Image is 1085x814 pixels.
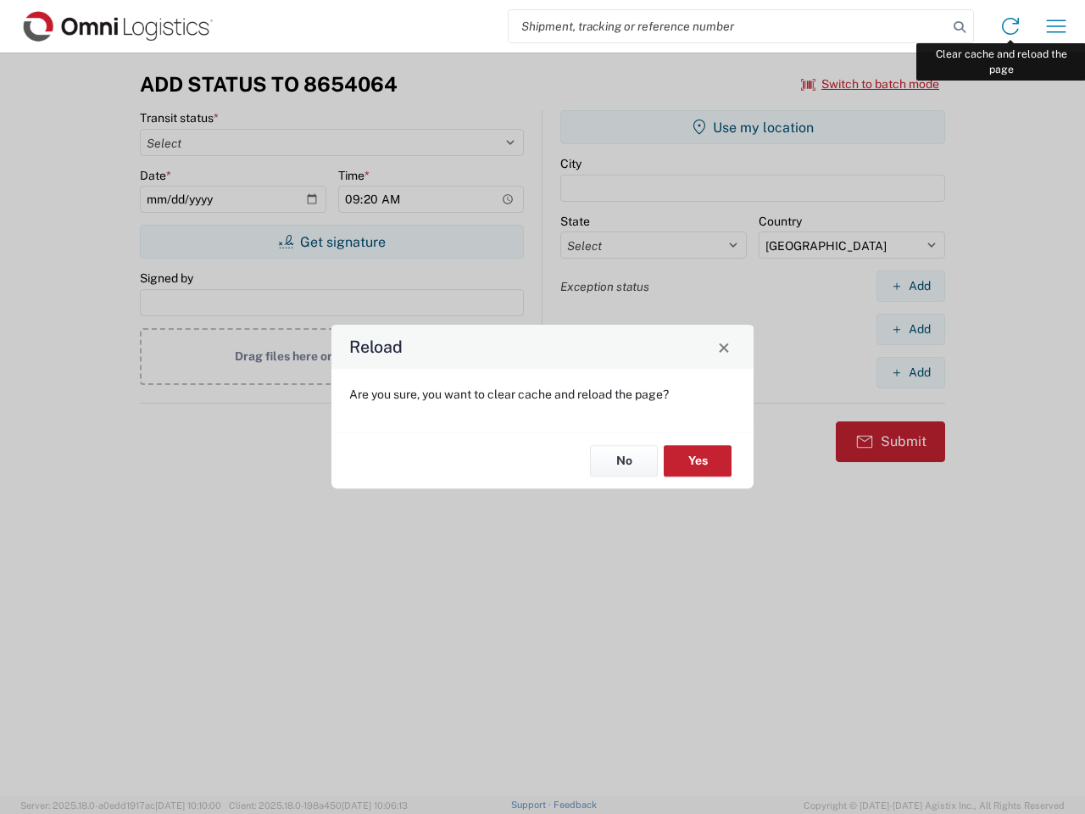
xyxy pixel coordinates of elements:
input: Shipment, tracking or reference number [509,10,948,42]
p: Are you sure, you want to clear cache and reload the page? [349,387,736,402]
button: Yes [664,445,732,477]
button: No [590,445,658,477]
h4: Reload [349,335,403,360]
button: Close [712,335,736,359]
